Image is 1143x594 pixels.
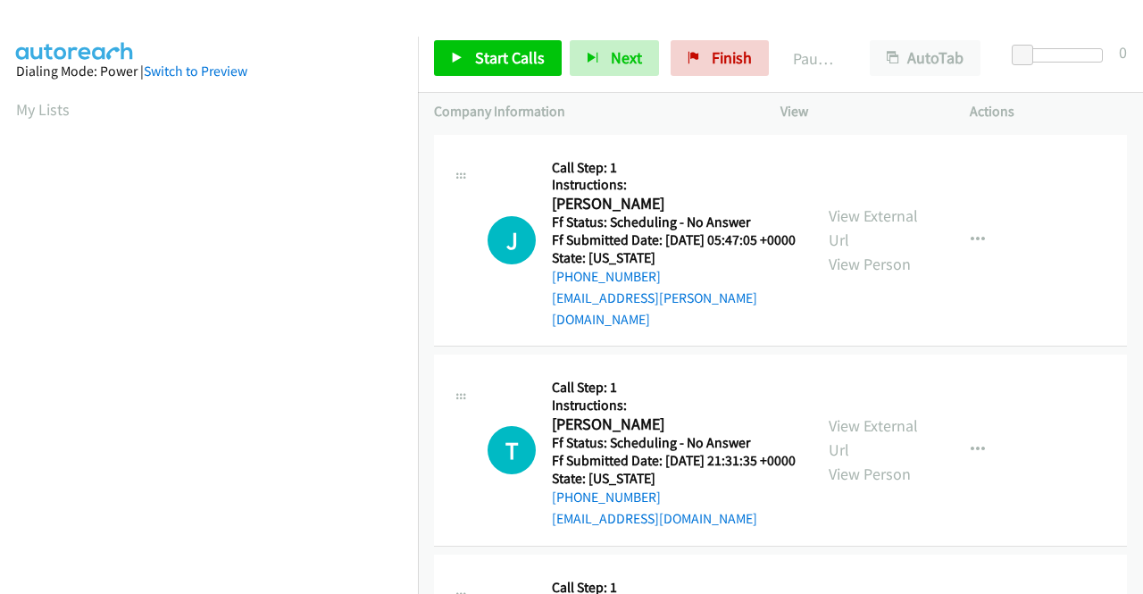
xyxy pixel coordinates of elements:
[552,249,797,267] h5: State: [US_STATE]
[552,414,790,435] h2: [PERSON_NAME]
[970,101,1127,122] p: Actions
[552,213,797,231] h5: Ff Status: Scheduling - No Answer
[712,47,752,68] span: Finish
[780,101,938,122] p: View
[488,216,536,264] div: The call is yet to be attempted
[434,101,748,122] p: Company Information
[829,464,911,484] a: View Person
[570,40,659,76] button: Next
[16,61,402,82] div: Dialing Mode: Power |
[1021,48,1103,63] div: Delay between calls (in seconds)
[552,397,796,414] h5: Instructions:
[552,289,757,328] a: [EMAIL_ADDRESS][PERSON_NAME][DOMAIN_NAME]
[611,47,642,68] span: Next
[870,40,980,76] button: AutoTab
[552,510,757,527] a: [EMAIL_ADDRESS][DOMAIN_NAME]
[793,46,838,71] p: Paused
[434,40,562,76] a: Start Calls
[488,426,536,474] h1: T
[488,216,536,264] h1: J
[552,176,797,194] h5: Instructions:
[829,415,918,460] a: View External Url
[475,47,545,68] span: Start Calls
[144,63,247,79] a: Switch to Preview
[671,40,769,76] a: Finish
[552,452,796,470] h5: Ff Submitted Date: [DATE] 21:31:35 +0000
[488,426,536,474] div: The call is yet to be attempted
[1119,40,1127,64] div: 0
[829,254,911,274] a: View Person
[16,99,70,120] a: My Lists
[552,159,797,177] h5: Call Step: 1
[552,489,661,506] a: [PHONE_NUMBER]
[552,194,790,214] h2: [PERSON_NAME]
[552,268,661,285] a: [PHONE_NUMBER]
[552,434,796,452] h5: Ff Status: Scheduling - No Answer
[552,470,796,488] h5: State: [US_STATE]
[829,205,918,250] a: View External Url
[552,231,797,249] h5: Ff Submitted Date: [DATE] 05:47:05 +0000
[552,379,796,397] h5: Call Step: 1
